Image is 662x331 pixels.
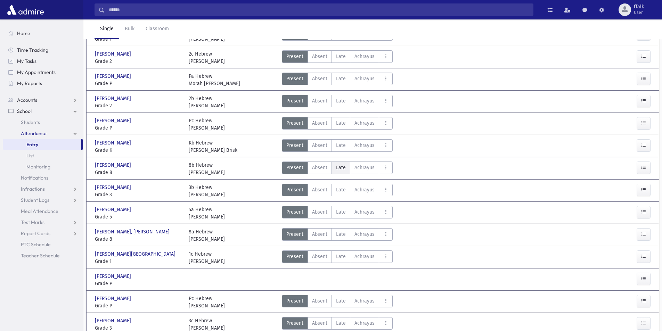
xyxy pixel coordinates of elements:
[354,208,375,216] span: Achrayus
[336,75,346,82] span: Late
[95,162,132,169] span: [PERSON_NAME]
[312,53,327,60] span: Absent
[282,50,393,65] div: AttTypes
[21,208,58,214] span: Meal Attendance
[3,150,83,161] a: List
[286,208,303,216] span: Present
[95,228,171,235] span: [PERSON_NAME], [PERSON_NAME]
[189,184,225,198] div: 3b Hebrew [PERSON_NAME]
[286,231,303,238] span: Present
[634,10,644,15] span: User
[286,297,303,305] span: Present
[17,97,37,103] span: Accounts
[3,228,83,239] a: Report Cards
[3,128,83,139] a: Attendance
[312,119,327,127] span: Absent
[95,317,132,324] span: [PERSON_NAME]
[95,295,132,302] span: [PERSON_NAME]
[282,95,393,109] div: AttTypes
[95,80,182,87] span: Grade P
[286,53,303,60] span: Present
[95,213,182,221] span: Grade 5
[3,139,81,150] a: Entry
[95,147,182,154] span: Grade K
[3,78,83,89] a: My Reports
[95,302,182,309] span: Grade P
[95,169,182,176] span: Grade 8
[286,253,303,260] span: Present
[95,95,132,102] span: [PERSON_NAME]
[634,4,644,10] span: ffalk
[354,186,375,193] span: Achrayus
[26,152,34,159] span: List
[354,253,375,260] span: Achrayus
[17,30,30,36] span: Home
[336,253,346,260] span: Late
[312,186,327,193] span: Absent
[286,164,303,171] span: Present
[26,164,50,170] span: Monitoring
[282,206,393,221] div: AttTypes
[21,253,60,259] span: Teacher Schedule
[3,94,83,106] a: Accounts
[105,3,533,16] input: Search
[189,139,237,154] div: Kb Hebrew [PERSON_NAME] Brisk
[336,297,346,305] span: Late
[336,231,346,238] span: Late
[354,164,375,171] span: Achrayus
[95,124,182,132] span: Grade P
[286,97,303,105] span: Present
[17,58,36,64] span: My Tasks
[282,139,393,154] div: AttTypes
[3,161,83,172] a: Monitoring
[26,141,38,148] span: Entry
[3,206,83,217] a: Meal Attendance
[282,117,393,132] div: AttTypes
[3,106,83,117] a: School
[6,3,46,17] img: AdmirePro
[140,19,174,39] a: Classroom
[336,320,346,327] span: Late
[312,297,327,305] span: Absent
[189,50,225,65] div: 2c Hebrew [PERSON_NAME]
[354,75,375,82] span: Achrayus
[336,142,346,149] span: Late
[95,50,132,58] span: [PERSON_NAME]
[95,73,132,80] span: [PERSON_NAME]
[282,228,393,243] div: AttTypes
[95,280,182,287] span: Grade P
[21,197,49,203] span: Student Logs
[3,28,83,39] a: Home
[21,230,50,237] span: Report Cards
[17,69,56,75] span: My Appointments
[3,250,83,261] a: Teacher Schedule
[312,142,327,149] span: Absent
[312,75,327,82] span: Absent
[282,73,393,87] div: AttTypes
[17,80,42,86] span: My Reports
[336,119,346,127] span: Late
[21,175,48,181] span: Notifications
[189,162,225,176] div: 8b Hebrew [PERSON_NAME]
[95,235,182,243] span: Grade 8
[336,164,346,171] span: Late
[354,231,375,238] span: Achrayus
[189,206,225,221] div: 5a Hebrew [PERSON_NAME]
[189,250,225,265] div: 1c Hebrew [PERSON_NAME]
[312,97,327,105] span: Absent
[95,258,182,265] span: Grade 1
[312,320,327,327] span: Absent
[336,208,346,216] span: Late
[95,139,132,147] span: [PERSON_NAME]
[95,250,177,258] span: [PERSON_NAME][GEOGRAPHIC_DATA]
[3,44,83,56] a: Time Tracking
[3,195,83,206] a: Student Logs
[286,119,303,127] span: Present
[282,162,393,176] div: AttTypes
[189,117,225,132] div: Pc Hebrew [PERSON_NAME]
[189,73,240,87] div: Pa Hebrew Morah [PERSON_NAME]
[95,206,132,213] span: [PERSON_NAME]
[286,75,303,82] span: Present
[189,295,225,309] div: Pc Hebrew [PERSON_NAME]
[21,241,51,248] span: PTC Schedule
